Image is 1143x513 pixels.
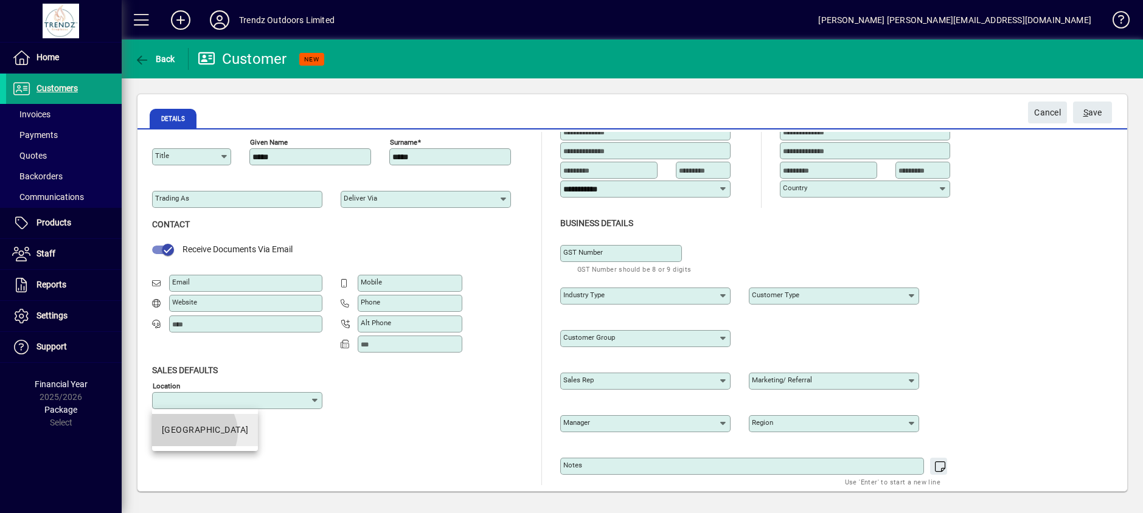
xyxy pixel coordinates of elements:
[198,49,287,69] div: Customer
[12,151,47,160] span: Quotes
[134,54,175,64] span: Back
[36,342,67,351] span: Support
[155,194,189,202] mat-label: Trading as
[155,151,169,160] mat-label: Title
[1103,2,1128,42] a: Knowledge Base
[1073,102,1112,123] button: Save
[563,248,603,256] mat-label: GST Number
[12,171,63,181] span: Backorders
[153,381,180,390] mat-label: Location
[152,219,190,229] span: Contact
[12,192,84,202] span: Communications
[172,278,190,286] mat-label: Email
[304,55,319,63] span: NEW
[563,461,582,469] mat-label: Notes
[152,414,258,446] mat-option: New Plymouth
[6,104,122,125] a: Invoices
[390,138,417,146] mat-label: Surname
[6,43,122,73] a: Home
[1028,102,1067,123] button: Cancel
[36,280,66,289] span: Reports
[752,376,812,384] mat-label: Marketing/ Referral
[6,270,122,300] a: Reports
[752,418,773,427] mat-label: Region
[560,218,633,228] span: Business details
[6,208,122,238] a: Products
[182,244,293,254] span: Receive Documents Via Email
[36,52,59,62] span: Home
[783,184,807,192] mat-label: Country
[361,278,382,286] mat-label: Mobile
[122,48,189,70] app-page-header-button: Back
[6,301,122,331] a: Settings
[44,405,77,415] span: Package
[563,418,590,427] mat-label: Manager
[361,298,380,306] mat-label: Phone
[150,109,196,128] span: Details
[131,48,178,70] button: Back
[344,194,377,202] mat-label: Deliver via
[1034,103,1061,123] span: Cancel
[172,298,197,306] mat-label: Website
[6,166,122,187] a: Backorders
[12,109,50,119] span: Invoices
[6,145,122,166] a: Quotes
[563,376,594,384] mat-label: Sales rep
[6,125,122,145] a: Payments
[239,10,335,30] div: Trendz Outdoors Limited
[200,9,239,31] button: Profile
[152,365,218,375] span: Sales defaults
[162,424,248,436] div: [GEOGRAPHIC_DATA]
[36,249,55,258] span: Staff
[752,291,799,299] mat-label: Customer type
[161,9,200,31] button: Add
[361,318,391,327] mat-label: Alt Phone
[36,218,71,227] span: Products
[6,187,122,207] a: Communications
[563,291,605,299] mat-label: Industry type
[35,379,88,389] span: Financial Year
[845,475,940,489] mat-hint: Use 'Enter' to start a new line
[1083,103,1102,123] span: ave
[12,130,58,140] span: Payments
[6,239,122,269] a: Staff
[250,138,288,146] mat-label: Given name
[577,262,692,276] mat-hint: GST Number should be 8 or 9 digits
[36,311,68,320] span: Settings
[563,333,615,342] mat-label: Customer group
[818,10,1091,30] div: [PERSON_NAME] [PERSON_NAME][EMAIL_ADDRESS][DOMAIN_NAME]
[6,332,122,362] a: Support
[36,83,78,93] span: Customers
[1083,108,1088,117] span: S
